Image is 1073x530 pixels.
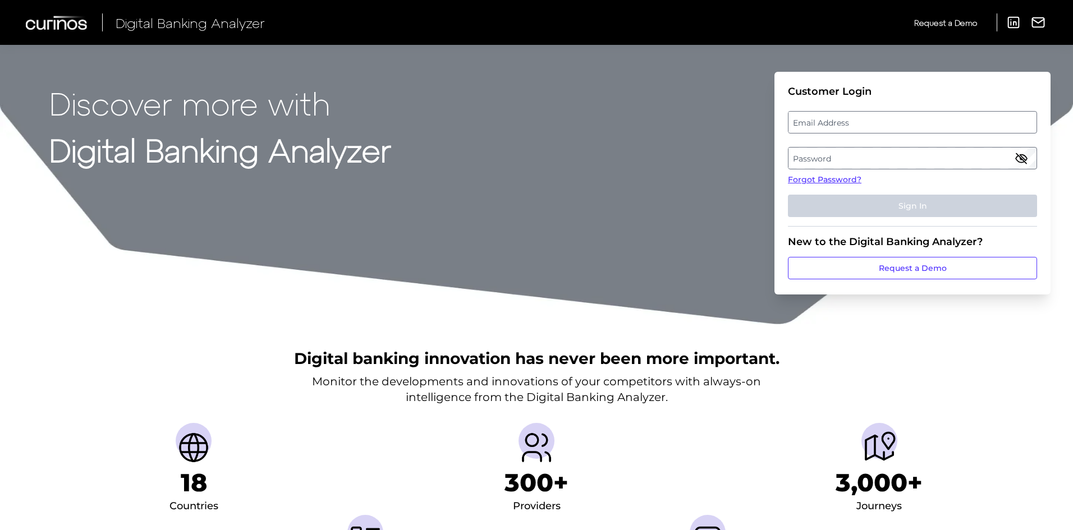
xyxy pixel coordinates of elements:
[788,174,1037,186] a: Forgot Password?
[49,131,391,168] strong: Digital Banking Analyzer
[513,497,561,515] div: Providers
[26,16,89,30] img: Curinos
[788,85,1037,98] div: Customer Login
[788,257,1037,279] a: Request a Demo
[861,430,897,466] img: Journeys
[914,13,977,32] a: Request a Demo
[169,497,218,515] div: Countries
[312,374,761,405] p: Monitor the developments and innovations of your competitors with always-on intelligence from the...
[856,497,902,515] div: Journeys
[788,236,1037,248] div: New to the Digital Banking Analyzer?
[788,195,1037,217] button: Sign In
[788,112,1036,132] label: Email Address
[505,468,568,497] h1: 300+
[176,430,212,466] img: Countries
[788,148,1036,168] label: Password
[836,468,923,497] h1: 3,000+
[181,468,207,497] h1: 18
[294,348,779,369] h2: Digital banking innovation has never been more important.
[116,15,265,31] span: Digital Banking Analyzer
[519,430,554,466] img: Providers
[49,85,391,121] p: Discover more with
[914,18,977,27] span: Request a Demo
